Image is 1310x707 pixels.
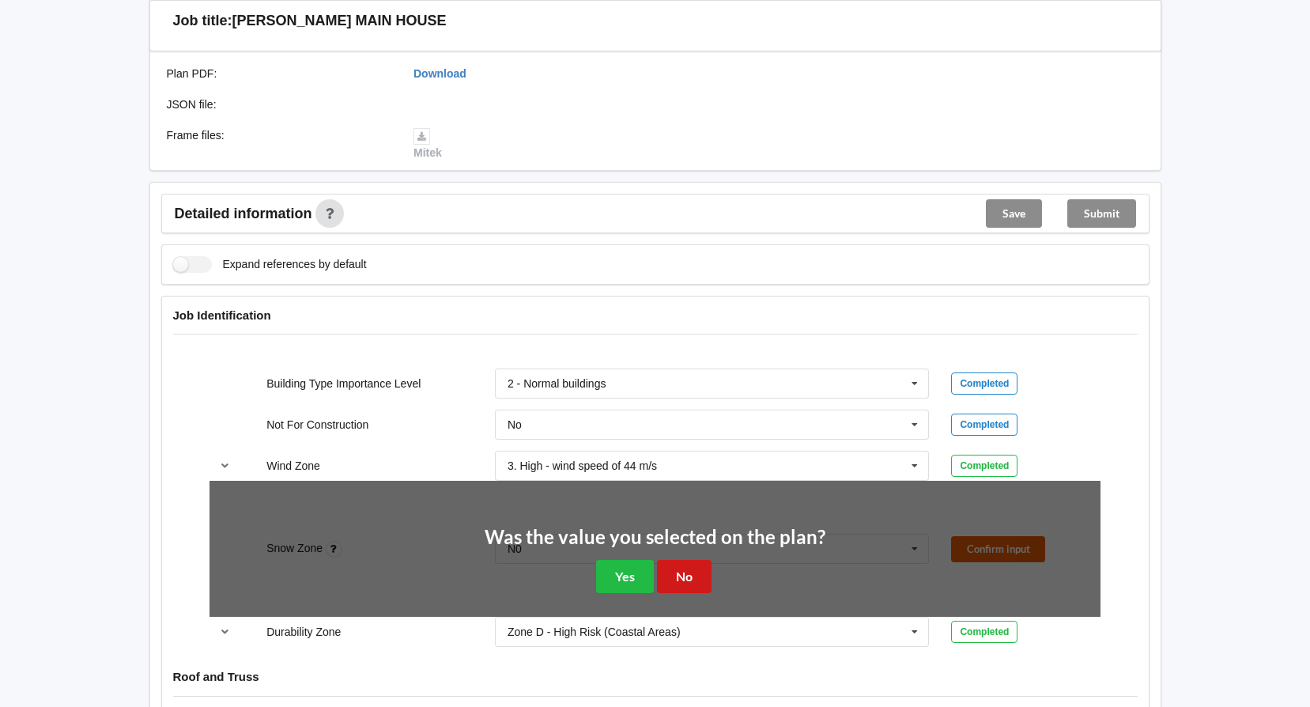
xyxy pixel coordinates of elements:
label: Not For Construction [266,418,368,431]
div: Zone D - High Risk (Coastal Areas) [508,626,681,637]
div: Completed [951,621,1017,643]
h3: Job title: [173,12,232,30]
label: Wind Zone [266,459,320,472]
div: Frame files : [156,127,403,161]
label: Expand references by default [173,256,367,273]
div: 3. High - wind speed of 44 m/s [508,460,657,471]
h2: Was the value you selected on the plan? [485,525,825,550]
button: reference-toggle [210,618,240,646]
button: No [657,560,712,592]
div: JSON file : [156,96,403,112]
div: Completed [951,372,1017,395]
label: Building Type Importance Level [266,377,421,390]
a: Download [413,67,466,80]
div: No [508,419,522,430]
div: Completed [951,455,1017,477]
div: Plan PDF : [156,66,403,81]
h4: Roof and Truss [173,669,1138,684]
h4: Job Identification [173,308,1138,323]
div: 2 - Normal buildings [508,378,606,389]
label: Durability Zone [266,626,341,638]
h3: [PERSON_NAME] MAIN HOUSE [232,12,447,30]
a: Mitek [413,129,442,159]
span: Detailed information [175,206,312,221]
button: Yes [596,560,654,592]
div: Completed [951,414,1017,436]
button: reference-toggle [210,452,240,480]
